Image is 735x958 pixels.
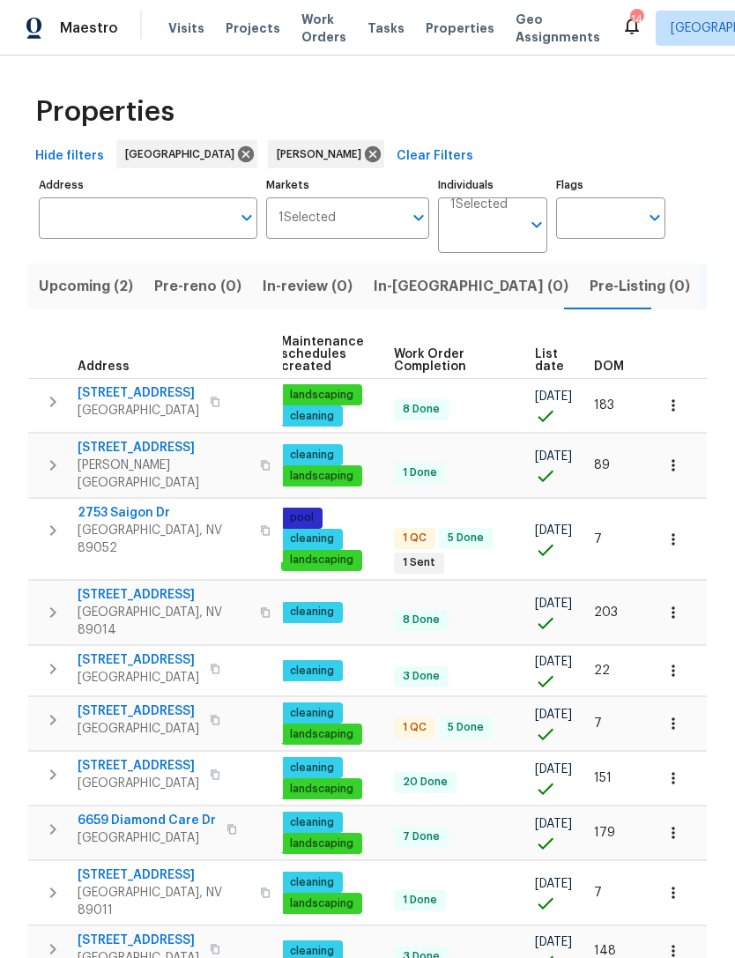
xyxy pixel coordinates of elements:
[594,533,602,546] span: 7
[283,553,360,568] span: landscaping
[438,180,547,190] label: Individuals
[78,522,249,557] span: [GEOGRAPHIC_DATA], NV 89052
[524,212,549,237] button: Open
[374,274,568,299] span: In-[GEOGRAPHIC_DATA] (0)
[283,761,341,776] span: cleaning
[535,936,572,948] span: [DATE]
[266,180,430,190] label: Markets
[594,459,610,472] span: 89
[283,896,360,911] span: landscaping
[60,19,118,37] span: Maestro
[283,836,360,851] span: landscaping
[78,757,199,775] span: [STREET_ADDRESS]
[28,140,111,173] button: Hide filters
[283,531,341,546] span: cleaning
[78,504,249,522] span: 2753 Saigon Dr
[594,887,602,899] span: 7
[535,450,572,463] span: [DATE]
[78,651,199,669] span: [STREET_ADDRESS]
[594,360,624,373] span: DOM
[283,469,360,484] span: landscaping
[283,448,341,463] span: cleaning
[516,11,600,46] span: Geo Assignments
[283,706,341,721] span: cleaning
[277,145,368,163] span: [PERSON_NAME]
[441,531,491,546] span: 5 Done
[263,274,353,299] span: In-review (0)
[283,605,341,620] span: cleaning
[535,878,572,890] span: [DATE]
[283,815,341,830] span: cleaning
[594,827,615,839] span: 179
[396,613,447,628] span: 8 Done
[154,274,241,299] span: Pre-reno (0)
[406,205,431,230] button: Open
[396,402,447,417] span: 8 Done
[78,829,216,847] span: [GEOGRAPHIC_DATA]
[78,457,249,492] span: [PERSON_NAME][GEOGRAPHIC_DATA]
[283,664,341,679] span: cleaning
[283,388,360,403] span: landscaping
[367,22,405,34] span: Tasks
[168,19,204,37] span: Visits
[78,669,199,687] span: [GEOGRAPHIC_DATA]
[535,390,572,403] span: [DATE]
[281,336,364,373] span: Maintenance schedules created
[556,180,665,190] label: Flags
[441,720,491,735] span: 5 Done
[78,812,216,829] span: 6659 Diamond Care Dr
[283,875,341,890] span: cleaning
[394,348,505,373] span: Work Order Completion
[590,274,690,299] span: Pre-Listing (0)
[642,205,667,230] button: Open
[390,140,480,173] button: Clear Filters
[78,866,249,884] span: [STREET_ADDRESS]
[39,274,133,299] span: Upcoming (2)
[535,656,572,668] span: [DATE]
[396,531,434,546] span: 1 QC
[535,709,572,721] span: [DATE]
[283,409,341,424] span: cleaning
[594,945,616,957] span: 148
[78,384,199,402] span: [STREET_ADDRESS]
[594,665,610,677] span: 22
[396,893,444,908] span: 1 Done
[594,772,612,784] span: 151
[535,348,564,373] span: List date
[283,727,360,742] span: landscaping
[535,598,572,610] span: [DATE]
[301,11,346,46] span: Work Orders
[594,606,618,619] span: 203
[283,510,321,525] span: pool
[78,604,249,639] span: [GEOGRAPHIC_DATA], NV 89014
[396,555,442,570] span: 1 Sent
[450,197,508,212] span: 1 Selected
[78,720,199,738] span: [GEOGRAPHIC_DATA]
[396,465,444,480] span: 1 Done
[226,19,280,37] span: Projects
[234,205,259,230] button: Open
[594,399,614,412] span: 183
[594,717,602,730] span: 7
[426,19,494,37] span: Properties
[125,145,241,163] span: [GEOGRAPHIC_DATA]
[278,211,336,226] span: 1 Selected
[78,586,249,604] span: [STREET_ADDRESS]
[535,763,572,776] span: [DATE]
[78,884,249,919] span: [GEOGRAPHIC_DATA], NV 89011
[396,775,455,790] span: 20 Done
[78,932,199,949] span: [STREET_ADDRESS]
[35,103,174,121] span: Properties
[630,11,642,28] div: 14
[78,360,130,373] span: Address
[396,669,447,684] span: 3 Done
[535,524,572,537] span: [DATE]
[268,140,384,168] div: [PERSON_NAME]
[78,439,249,457] span: [STREET_ADDRESS]
[78,702,199,720] span: [STREET_ADDRESS]
[396,720,434,735] span: 1 QC
[397,145,473,167] span: Clear Filters
[35,145,104,167] span: Hide filters
[116,140,257,168] div: [GEOGRAPHIC_DATA]
[535,818,572,830] span: [DATE]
